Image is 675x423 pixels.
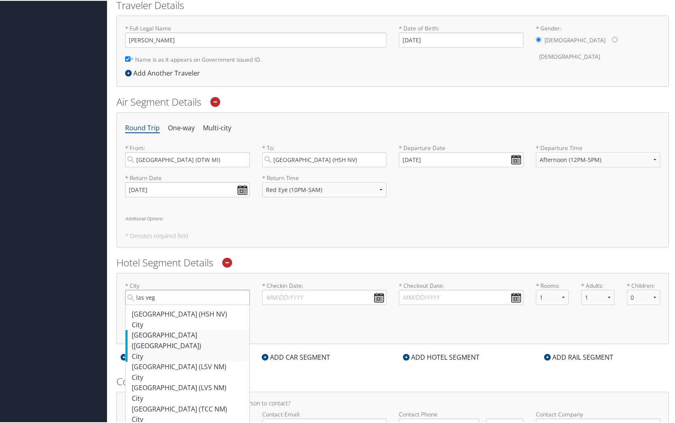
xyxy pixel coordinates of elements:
[132,403,245,414] div: [GEOGRAPHIC_DATA] (TCC NM)
[125,32,386,47] input: * Full Legal Name
[125,55,130,61] input: * Name is as it appears on Government issued ID.
[125,232,660,238] h5: * Denotes required field
[132,351,245,361] div: City
[125,23,386,47] label: * Full Legal Name
[116,94,669,108] h2: Air Segment Details
[581,281,614,289] label: * Adults:
[536,281,569,289] label: * Rooms:
[536,143,661,173] label: * Departure Time
[262,281,387,304] label: * Checkin Date:
[132,372,245,382] div: City
[132,319,245,330] div: City
[536,151,661,166] select: * Departure Time
[399,151,524,166] input: MM/DD/YYYY
[125,143,250,166] label: * From:
[132,393,245,403] div: City
[545,32,605,47] label: [DEMOGRAPHIC_DATA]
[399,351,484,361] div: ADD HOTEL SEGMENT
[399,143,524,151] label: * Departure Date
[125,181,250,196] input: MM/DD/YYYY
[125,281,250,304] label: * City
[262,143,387,166] label: * To:
[262,289,387,304] input: * Checkin Date:
[116,255,669,269] h2: Hotel Segment Details
[125,151,250,166] input: City or Airport Code
[132,382,245,393] div: [GEOGRAPHIC_DATA] (LVS NM)
[399,32,524,47] input: * Date of Birth:
[262,173,387,181] label: * Return Time
[627,281,660,289] label: * Children:
[116,351,191,361] div: ADD AIR SEGMENT
[203,120,231,135] li: Multi-city
[125,215,660,220] h6: Additional Options:
[399,409,524,418] label: Contact Phone
[168,120,195,135] li: One-way
[132,361,245,372] div: [GEOGRAPHIC_DATA] (LSV NM)
[536,23,661,64] label: * Gender:
[536,36,541,42] input: * Gender:[DEMOGRAPHIC_DATA][DEMOGRAPHIC_DATA]
[125,173,250,181] label: * Return Date
[125,51,262,66] label: * Name is as it appears on Government issued ID.
[125,120,160,135] li: Round Trip
[125,67,204,77] div: Add Another Traveler
[262,151,387,166] input: City or Airport Code
[540,351,617,361] div: ADD RAIL SEGMENT
[399,23,524,47] label: * Date of Birth:
[125,312,660,317] h6: Additional Options:
[399,289,524,304] input: * Checkout Date:
[132,308,245,319] div: [GEOGRAPHIC_DATA] (HSH NV)
[116,374,669,388] h2: Contact Details:
[125,329,660,335] h5: * Denotes required field
[125,400,660,405] h4: If we have questions, who would be the best person to contact?
[399,281,524,304] label: * Checkout Date:
[612,36,617,42] input: * Gender:[DEMOGRAPHIC_DATA][DEMOGRAPHIC_DATA]
[539,48,600,64] label: [DEMOGRAPHIC_DATA]
[132,329,245,350] div: [GEOGRAPHIC_DATA] ([GEOGRAPHIC_DATA])
[258,351,334,361] div: ADD CAR SEGMENT
[125,289,250,304] input: [GEOGRAPHIC_DATA] (HSH NV)City[GEOGRAPHIC_DATA] ([GEOGRAPHIC_DATA])City[GEOGRAPHIC_DATA] (LSV NM)...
